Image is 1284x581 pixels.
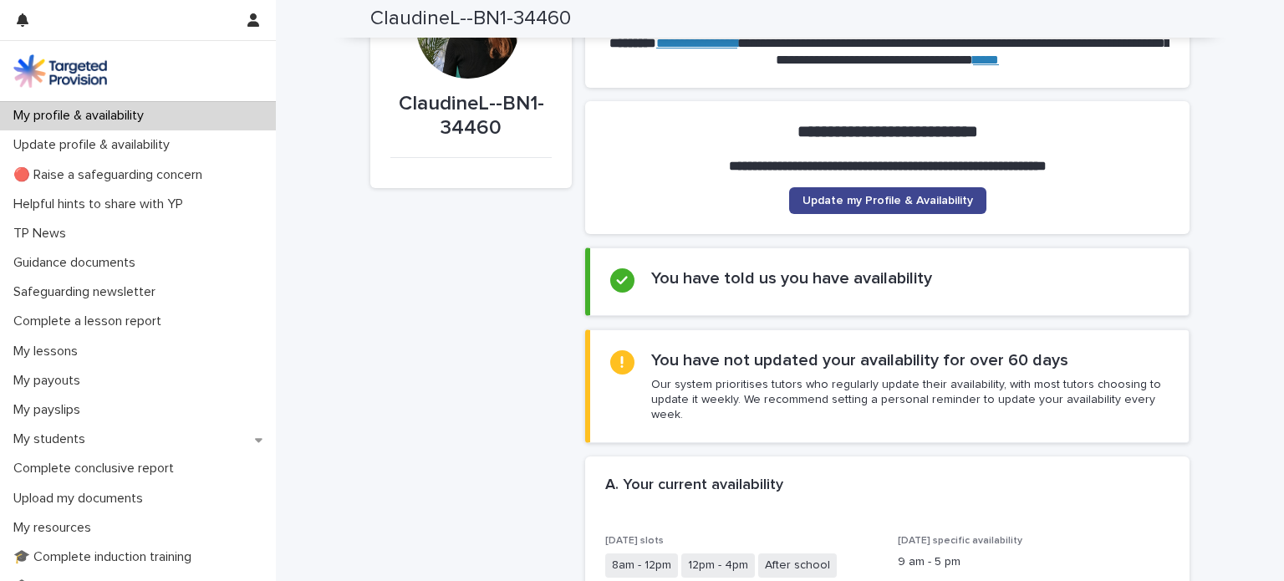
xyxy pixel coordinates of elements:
[7,108,157,124] p: My profile & availability
[7,137,183,153] p: Update profile & availability
[7,255,149,271] p: Guidance documents
[7,431,99,447] p: My students
[13,54,107,88] img: M5nRWzHhSzIhMunXDL62
[605,536,664,546] span: [DATE] slots
[390,92,552,140] p: ClaudineL--BN1-34460
[7,549,205,565] p: 🎓 Complete induction training
[7,167,216,183] p: 🔴 Raise a safeguarding concern
[758,553,837,578] span: After school
[7,461,187,477] p: Complete conclusive report
[7,313,175,329] p: Complete a lesson report
[898,553,1170,571] p: 9 am - 5 pm
[7,520,104,536] p: My resources
[7,402,94,418] p: My payslips
[605,553,678,578] span: 8am - 12pm
[7,284,169,300] p: Safeguarding newsletter
[7,491,156,507] p: Upload my documents
[651,350,1068,370] h2: You have not updated your availability for over 60 days
[7,344,91,359] p: My lessons
[898,536,1022,546] span: [DATE] specific availability
[651,268,932,288] h2: You have told us you have availability
[7,226,79,242] p: TP News
[651,377,1169,423] p: Our system prioritises tutors who regularly update their availability, with most tutors choosing ...
[802,195,973,206] span: Update my Profile & Availability
[370,7,571,31] h2: ClaudineL--BN1-34460
[605,477,783,495] h2: A. Your current availability
[789,187,986,214] a: Update my Profile & Availability
[681,553,755,578] span: 12pm - 4pm
[7,373,94,389] p: My payouts
[7,196,196,212] p: Helpful hints to share with YP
